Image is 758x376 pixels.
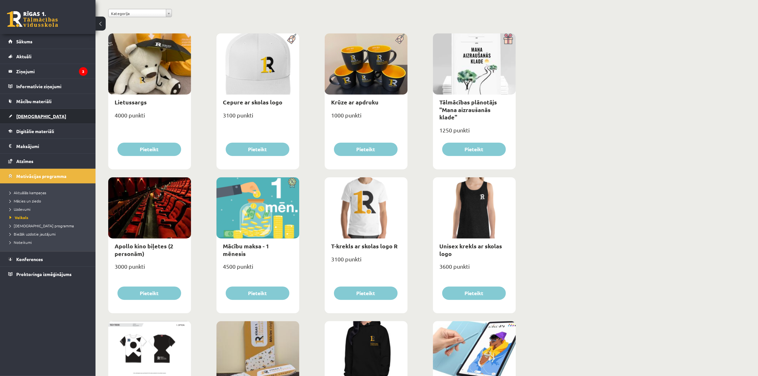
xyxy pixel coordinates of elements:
a: Motivācijas programma [8,169,88,183]
div: 3100 punkti [325,254,407,270]
a: Apollo kino biļetes (2 personām) [115,242,173,257]
a: Mācies un ziedo [10,198,89,204]
a: Mācību materiāli [8,94,88,109]
a: [DEMOGRAPHIC_DATA] [8,109,88,124]
button: Pieteikt [442,287,506,300]
a: Lietussargs [115,98,147,106]
a: Unisex krekls ar skolas logo [439,242,502,257]
div: 4500 punkti [216,261,299,277]
legend: Maksājumi [16,139,88,153]
a: Ziņojumi3 [8,64,88,79]
span: Kategorija [111,9,163,18]
span: Sākums [16,39,32,44]
legend: Informatīvie ziņojumi [16,79,88,94]
img: Populāra prece [285,33,299,44]
a: Uzdevumi [10,206,89,212]
img: Dāvana ar pārsteigumu [501,33,516,44]
div: 1250 punkti [433,125,516,141]
span: [DEMOGRAPHIC_DATA] programma [10,223,74,228]
a: Noteikumi [10,239,89,245]
span: [DEMOGRAPHIC_DATA] [16,113,66,119]
span: Proktoringa izmēģinājums [16,271,72,277]
a: Aktuāli [8,49,88,64]
span: Aktuālās kampaņas [10,190,46,195]
a: Atzīmes [8,154,88,168]
span: Konferences [16,256,43,262]
a: [DEMOGRAPHIC_DATA] programma [10,223,89,229]
a: Mācību maksa - 1 mēnesis [223,242,269,257]
i: 3 [79,67,88,76]
a: Informatīvie ziņojumi [8,79,88,94]
div: 3000 punkti [108,261,191,277]
a: Cepure ar skolas logo [223,98,282,106]
button: Pieteikt [117,287,181,300]
button: Pieteikt [117,143,181,156]
a: Konferences [8,252,88,266]
a: Biežāk uzdotie jautājumi [10,231,89,237]
legend: Ziņojumi [16,64,88,79]
div: 4000 punkti [108,110,191,126]
button: Pieteikt [226,287,289,300]
span: Biežāk uzdotie jautājumi [10,231,56,237]
span: Atzīmes [16,158,33,164]
span: Veikals [10,215,28,220]
span: Aktuāli [16,53,32,59]
a: Krūze ar apdruku [331,98,379,106]
div: 1000 punkti [325,110,407,126]
a: Rīgas 1. Tālmācības vidusskola [7,11,58,27]
div: 3600 punkti [433,261,516,277]
button: Pieteikt [334,143,398,156]
button: Pieteikt [226,143,289,156]
span: Motivācijas programma [16,173,67,179]
span: Mācību materiāli [16,98,52,104]
img: Atlaide [285,177,299,188]
a: Sākums [8,34,88,49]
a: Proktoringa izmēģinājums [8,267,88,281]
span: Uzdevumi [10,207,31,212]
a: Aktuālās kampaņas [10,190,89,195]
a: Digitālie materiāli [8,124,88,138]
button: Pieteikt [442,143,506,156]
a: T-krekls ar skolas logo R [331,242,398,250]
img: Populāra prece [393,33,407,44]
span: Noteikumi [10,240,32,245]
a: Tālmācības plānotājs "Mana aizraušanās klade" [439,98,497,121]
span: Digitālie materiāli [16,128,54,134]
button: Pieteikt [334,287,398,300]
div: 3100 punkti [216,110,299,126]
a: Maksājumi [8,139,88,153]
a: Veikals [10,215,89,220]
span: Mācies un ziedo [10,198,41,203]
a: Kategorija [108,9,172,17]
